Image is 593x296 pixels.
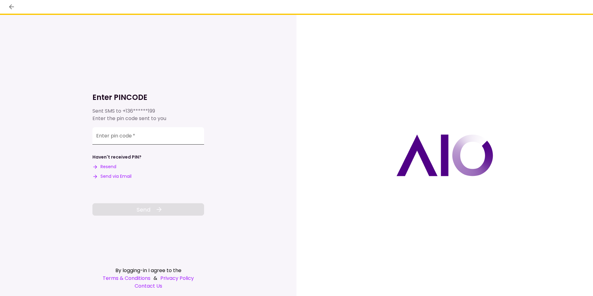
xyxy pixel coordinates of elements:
span: Send [136,205,150,214]
div: & [92,274,204,282]
a: Privacy Policy [160,274,194,282]
button: Send [92,203,204,216]
button: back [6,2,17,12]
div: Sent SMS to Enter the pin code sent to you [92,107,204,122]
a: Contact Us [92,282,204,290]
button: Send via Email [92,173,132,180]
div: Haven't received PIN? [92,154,141,160]
div: By logging-in I agree to the [92,267,204,274]
h1: Enter PINCODE [92,92,204,102]
img: AIO logo [396,134,493,176]
button: Resend [92,164,116,170]
a: Terms & Conditions [103,274,150,282]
